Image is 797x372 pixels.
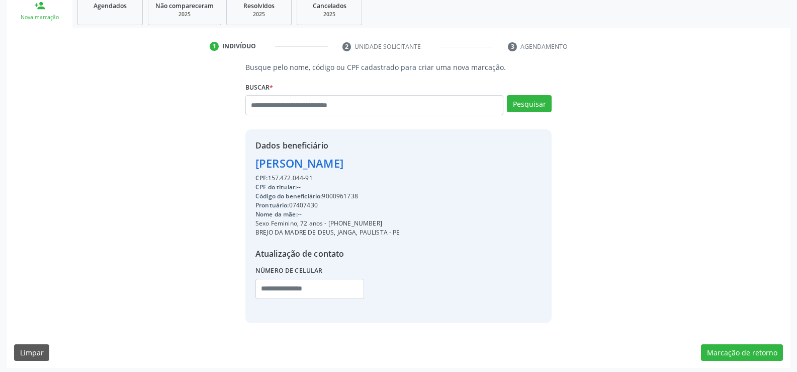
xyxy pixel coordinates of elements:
div: 2025 [155,11,214,18]
span: CPF do titular: [255,183,297,191]
div: -- [255,183,400,192]
div: Dados beneficiário [255,139,400,152]
div: 2025 [304,11,355,18]
div: 9000961738 [255,192,400,201]
span: Cancelados [313,2,346,10]
span: Nome da mãe: [255,210,298,218]
span: Não compareceram [155,2,214,10]
span: Resolvidos [243,2,275,10]
div: [PERSON_NAME] [255,155,400,172]
div: -- [255,210,400,219]
span: Agendados [94,2,127,10]
div: Nova marcação [14,14,65,21]
div: Atualização de contato [255,248,400,260]
button: Pesquisar [507,95,552,112]
div: BREJO DA MADRE DE DEUS, JANGA, PAULISTA - PE [255,228,400,237]
label: Número de celular [255,263,323,279]
div: 157.472.044-91 [255,174,400,183]
div: Indivíduo [222,42,256,51]
label: Buscar [245,80,273,95]
p: Busque pelo nome, código ou CPF cadastrado para criar uma nova marcação. [245,62,552,72]
div: 2025 [234,11,284,18]
span: Prontuário: [255,201,289,209]
span: CPF: [255,174,268,182]
div: Sexo Feminino, 72 anos - [PHONE_NUMBER] [255,219,400,228]
span: Código do beneficiário: [255,192,322,200]
div: 07407430 [255,201,400,210]
button: Marcação de retorno [701,344,783,361]
div: 1 [210,42,219,51]
button: Limpar [14,344,49,361]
